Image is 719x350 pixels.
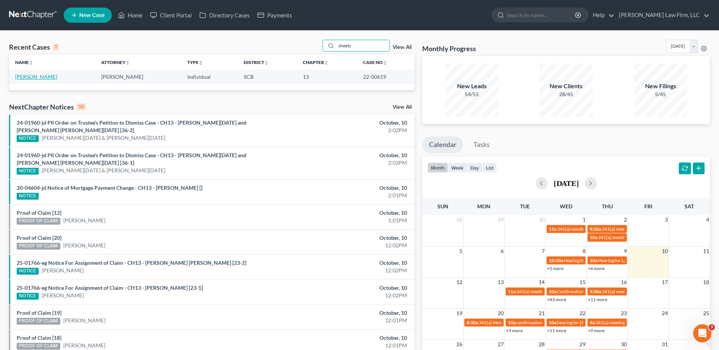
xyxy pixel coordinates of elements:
[79,12,105,18] span: New Case
[516,289,630,294] span: 341(a) meeting for [PERSON_NAME] & [PERSON_NAME]
[125,61,130,65] i: unfold_more
[538,215,545,224] span: 30
[590,258,597,263] span: 10a
[63,342,105,349] a: [PERSON_NAME]
[282,292,407,299] div: 12:02PM
[53,44,59,50] div: 1
[393,105,412,110] a: View All
[602,289,675,294] span: 341(a) meeting for [PERSON_NAME]
[244,59,269,65] a: Districtunfold_more
[17,218,60,225] div: PROOF OF CLAIM
[282,192,407,199] div: 2:01PM
[664,215,669,224] span: 3
[15,73,57,80] a: [PERSON_NAME]
[282,127,407,134] div: 2:02PM
[282,334,407,342] div: October, 10
[282,119,407,127] div: October, 10
[620,309,628,318] span: 23
[549,320,556,325] span: 10a
[507,8,576,22] input: Search by name...
[17,268,39,275] div: NOTICE
[42,167,165,174] a: [PERSON_NAME][DATE] & [PERSON_NAME][DATE]
[187,59,203,65] a: Typeunfold_more
[549,258,563,263] span: 10:30a
[705,340,710,349] span: 1
[602,203,613,209] span: Thu
[560,203,572,209] span: Wed
[598,258,663,263] span: Hearing for La [PERSON_NAME]
[17,168,39,175] div: NOTICE
[702,309,710,318] span: 25
[282,267,407,274] div: 12:02PM
[456,278,463,287] span: 12
[623,247,628,256] span: 9
[282,284,407,292] div: October, 10
[693,324,711,342] iframe: Intercom live chat
[437,203,448,209] span: Sun
[590,320,595,325] span: 9a
[590,289,601,294] span: 9:30a
[589,8,614,22] a: Help
[538,340,545,349] span: 28
[282,159,407,167] div: 2:02PM
[95,70,181,84] td: [PERSON_NAME]
[282,209,407,217] div: October, 10
[282,217,407,224] div: 1:01PM
[238,70,297,84] td: SCB
[516,320,642,325] span: confirmation hearing for [PERSON_NAME] & [PERSON_NAME]
[634,91,687,98] div: 5/45
[579,340,586,349] span: 29
[588,297,607,302] a: +11 more
[538,309,545,318] span: 21
[448,162,467,173] button: week
[383,61,387,65] i: unfold_more
[590,226,601,232] span: 9:30a
[282,184,407,192] div: October, 10
[459,247,463,256] span: 5
[520,203,530,209] span: Tue
[42,267,84,274] a: [PERSON_NAME]
[9,102,86,111] div: NextChapter Notices
[579,278,586,287] span: 15
[146,8,196,22] a: Client Portal
[63,217,105,224] a: [PERSON_NAME]
[63,317,105,324] a: [PERSON_NAME]
[17,284,203,291] a: 25-01766-eg Notice For Assignment of Claim - CH13 - [PERSON_NAME] [23-1]
[254,8,296,22] a: Payments
[17,209,61,216] a: Proof of Claim [12]
[282,152,407,159] div: October, 10
[282,309,407,317] div: October, 10
[17,119,246,133] a: 24-01960-jd PII Order on Trustee's Petition to Dismiss Case - CH13 - [PERSON_NAME][DATE] and [PER...
[549,289,556,294] span: 10a
[17,193,39,200] div: NOTICE
[702,278,710,287] span: 18
[540,82,593,91] div: New Clients
[17,259,246,266] a: 25-01766-eg Notice For Assignment of Claim - CH13 - [PERSON_NAME] [PERSON_NAME] [23-2]
[557,320,616,325] span: hearing for [PERSON_NAME]
[445,91,498,98] div: 54/55
[554,179,579,187] h2: [DATE]
[602,226,675,232] span: 341(a) meeting for [PERSON_NAME]
[709,324,715,330] span: 3
[588,328,605,333] a: +9 more
[500,247,504,256] span: 6
[482,162,497,173] button: list
[705,215,710,224] span: 4
[685,203,694,209] span: Sat
[541,247,545,256] span: 7
[615,8,710,22] a: [PERSON_NAME] Law Firm, LLC
[422,136,463,153] a: Calendar
[114,8,146,22] a: Home
[282,342,407,349] div: 12:01PM
[538,278,545,287] span: 14
[623,215,628,224] span: 2
[661,247,669,256] span: 10
[547,266,564,271] a: +5 more
[467,162,482,173] button: day
[17,234,61,241] a: Proof of Claim [20]
[702,247,710,256] span: 11
[497,340,504,349] span: 27
[582,215,586,224] span: 1
[557,226,630,232] span: 341(a) meeting for [PERSON_NAME]
[181,70,238,84] td: Individual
